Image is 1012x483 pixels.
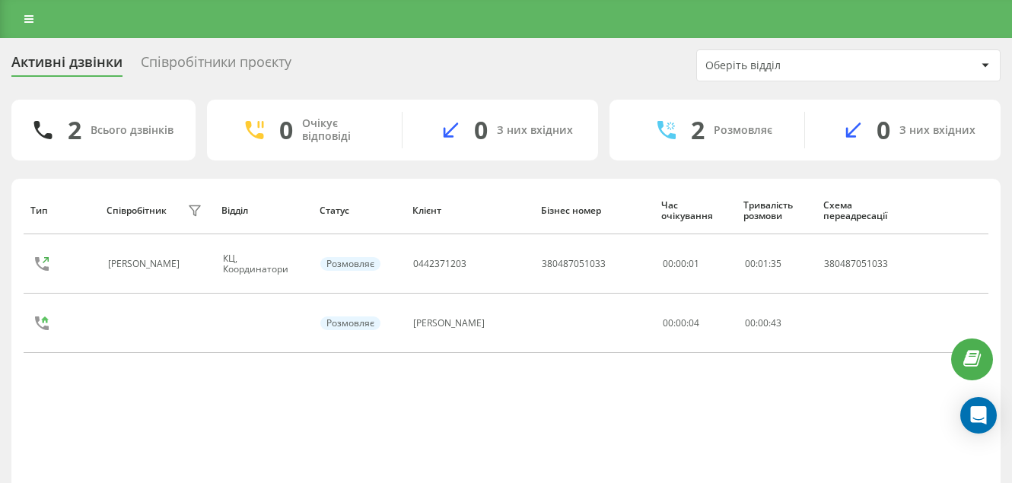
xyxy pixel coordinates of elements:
div: З них вхідних [899,124,975,137]
span: 00 [745,257,756,270]
div: Активні дзвінки [11,54,123,78]
div: Розмовляє [320,257,380,271]
div: 2 [691,116,705,145]
div: Співробітник [107,205,167,216]
span: 01 [758,257,769,270]
div: Розмовляє [714,124,772,137]
div: Очікує відповіді [302,117,379,143]
div: Відділ [221,205,305,216]
div: 00:00:04 [663,318,728,329]
div: 0442371203 [413,259,466,269]
div: Тривалість розмови [743,200,809,222]
div: 00:00:01 [663,259,728,269]
div: [PERSON_NAME] [413,318,485,329]
div: Оберіть відділ [705,59,887,72]
div: Бізнес номер [541,205,648,216]
span: 00 [758,316,769,329]
div: 380487051033 [542,259,606,269]
span: 43 [771,316,781,329]
span: 35 [771,257,781,270]
div: Тип [30,205,92,216]
span: 00 [745,316,756,329]
div: : : [745,259,781,269]
div: Статус [320,205,398,216]
div: КЦ, Координатори [223,253,304,275]
div: Схема переадресації [823,200,905,222]
div: Співробітники проєкту [141,54,291,78]
div: З них вхідних [497,124,573,137]
div: Час очікування [661,200,729,222]
div: 2 [68,116,81,145]
div: 0 [474,116,488,145]
div: 0 [279,116,293,145]
div: Клієнт [412,205,527,216]
div: Розмовляє [320,316,380,330]
div: 380487051033 [824,259,904,269]
div: Open Intercom Messenger [960,397,997,434]
div: 0 [877,116,890,145]
div: [PERSON_NAME] [108,259,183,269]
div: : : [745,318,781,329]
div: Всього дзвінків [91,124,173,137]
